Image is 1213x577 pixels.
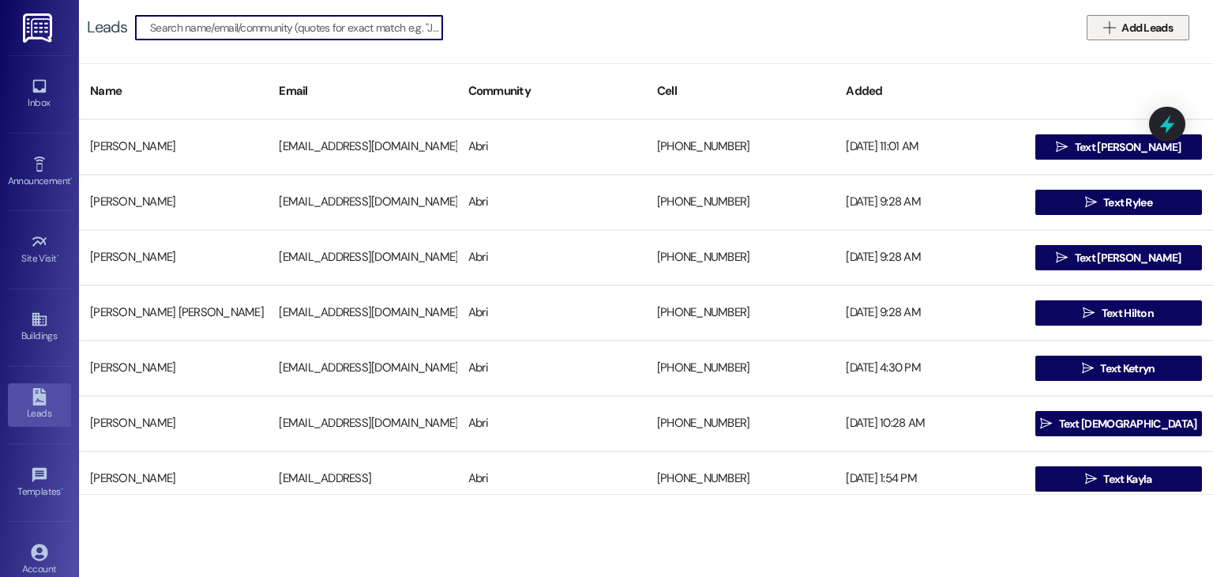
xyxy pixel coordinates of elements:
[1102,305,1154,322] span: Text Hilton
[1121,20,1173,36] span: Add Leads
[79,72,268,111] div: Name
[1035,190,1202,215] button: Text Rylee
[268,72,456,111] div: Email
[1075,250,1181,266] span: Text [PERSON_NAME]
[1035,134,1202,160] button: Text [PERSON_NAME]
[1103,21,1115,34] i: 
[457,187,646,218] div: Abri
[1035,466,1202,492] button: Text Kayla
[1056,141,1068,153] i: 
[646,297,835,329] div: [PHONE_NUMBER]
[1085,196,1097,209] i: 
[8,462,71,504] a: Templates •
[1056,251,1068,264] i: 
[1103,471,1151,488] span: Text Kayla
[87,19,127,36] div: Leads
[79,187,268,218] div: [PERSON_NAME]
[268,242,456,273] div: [EMAIL_ADDRESS][DOMAIN_NAME]
[268,463,456,495] div: [EMAIL_ADDRESS]
[835,463,1023,495] div: [DATE] 1:54 PM
[1035,411,1202,436] button: Text [DEMOGRAPHIC_DATA]
[1082,362,1094,375] i: 
[646,353,835,384] div: [PHONE_NUMBER]
[1059,416,1197,432] span: Text [DEMOGRAPHIC_DATA]
[23,13,55,43] img: ResiDesk Logo
[1103,194,1152,211] span: Text Rylee
[457,72,646,111] div: Community
[150,17,442,39] input: Search name/email/community (quotes for exact match e.g. "John Smith")
[646,131,835,163] div: [PHONE_NUMBER]
[79,408,268,439] div: [PERSON_NAME]
[268,131,456,163] div: [EMAIL_ADDRESS][DOMAIN_NAME]
[1035,356,1202,381] button: Text Ketryn
[835,242,1023,273] div: [DATE] 9:28 AM
[8,228,71,271] a: Site Visit •
[457,242,646,273] div: Abri
[646,463,835,495] div: [PHONE_NUMBER]
[835,131,1023,163] div: [DATE] 11:01 AM
[8,306,71,349] a: Buildings
[57,251,59,262] span: •
[268,297,456,329] div: [EMAIL_ADDRESS][DOMAIN_NAME]
[1035,300,1202,326] button: Text Hilton
[835,297,1023,329] div: [DATE] 9:28 AM
[1083,307,1095,319] i: 
[646,72,835,111] div: Cell
[70,173,73,184] span: •
[646,408,835,439] div: [PHONE_NUMBER]
[1075,139,1181,156] span: Text [PERSON_NAME]
[1085,473,1097,485] i: 
[1035,245,1202,270] button: Text [PERSON_NAME]
[8,383,71,426] a: Leads
[1100,360,1155,377] span: Text Ketryn
[646,187,835,218] div: [PHONE_NUMBER]
[835,187,1023,218] div: [DATE] 9:28 AM
[457,408,646,439] div: Abri
[835,353,1023,384] div: [DATE] 4:30 PM
[79,463,268,495] div: [PERSON_NAME]
[268,353,456,384] div: [EMAIL_ADDRESS][DOMAIN_NAME]
[79,131,268,163] div: [PERSON_NAME]
[268,187,456,218] div: [EMAIL_ADDRESS][DOMAIN_NAME]
[457,463,646,495] div: Abri
[79,242,268,273] div: [PERSON_NAME]
[79,353,268,384] div: [PERSON_NAME]
[268,408,456,439] div: [EMAIL_ADDRESS][DOMAIN_NAME]
[835,408,1023,439] div: [DATE] 10:28 AM
[1087,15,1189,40] button: Add Leads
[457,131,646,163] div: Abri
[61,484,63,495] span: •
[457,297,646,329] div: Abri
[457,353,646,384] div: Abri
[646,242,835,273] div: [PHONE_NUMBER]
[79,297,268,329] div: [PERSON_NAME] [PERSON_NAME]
[1040,417,1052,430] i: 
[8,73,71,115] a: Inbox
[835,72,1023,111] div: Added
